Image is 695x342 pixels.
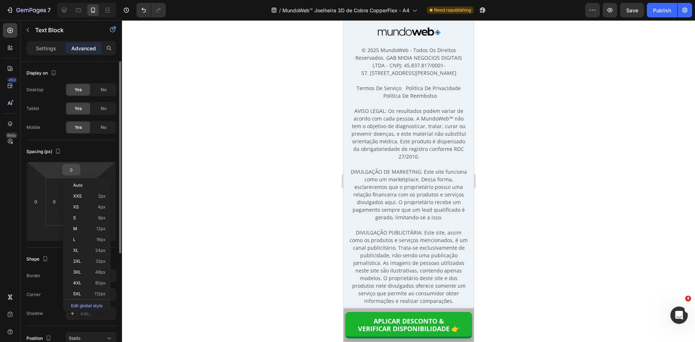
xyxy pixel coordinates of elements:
[434,7,471,13] span: Need republishing
[26,124,40,131] div: Mobile
[101,105,106,112] span: No
[26,105,39,112] div: Tablet
[75,86,82,93] span: Yes
[670,307,688,324] iframe: Intercom live chat
[279,7,281,14] span: /
[26,68,58,78] div: Display on
[620,3,644,17] button: Save
[71,45,96,52] p: Advanced
[26,273,41,279] div: Border
[47,6,51,14] p: 7
[647,3,677,17] button: Publish
[75,124,82,131] span: Yes
[69,335,81,341] span: Static
[101,86,106,93] span: No
[26,147,62,157] div: Spacing (px)
[35,26,97,34] p: Text Block
[101,124,106,131] span: No
[685,296,691,301] span: 4
[75,105,82,112] span: Yes
[30,196,41,207] input: 0
[36,45,56,52] p: Settings
[26,310,43,317] div: Shadow
[49,196,60,207] input: 0px
[653,7,671,14] div: Publish
[344,20,474,342] iframe: Design area
[80,311,114,317] div: Add...
[3,3,54,17] button: 7
[5,132,17,138] div: Beta
[136,3,166,17] div: Undo/Redo
[282,7,409,14] span: MundoWeb™ Joelheira 3D de Cobre CopperFlex - A4
[26,254,50,264] div: Shape
[26,291,41,298] div: Corner
[626,7,638,13] span: Save
[7,77,17,83] div: 450
[26,86,43,93] div: Desktop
